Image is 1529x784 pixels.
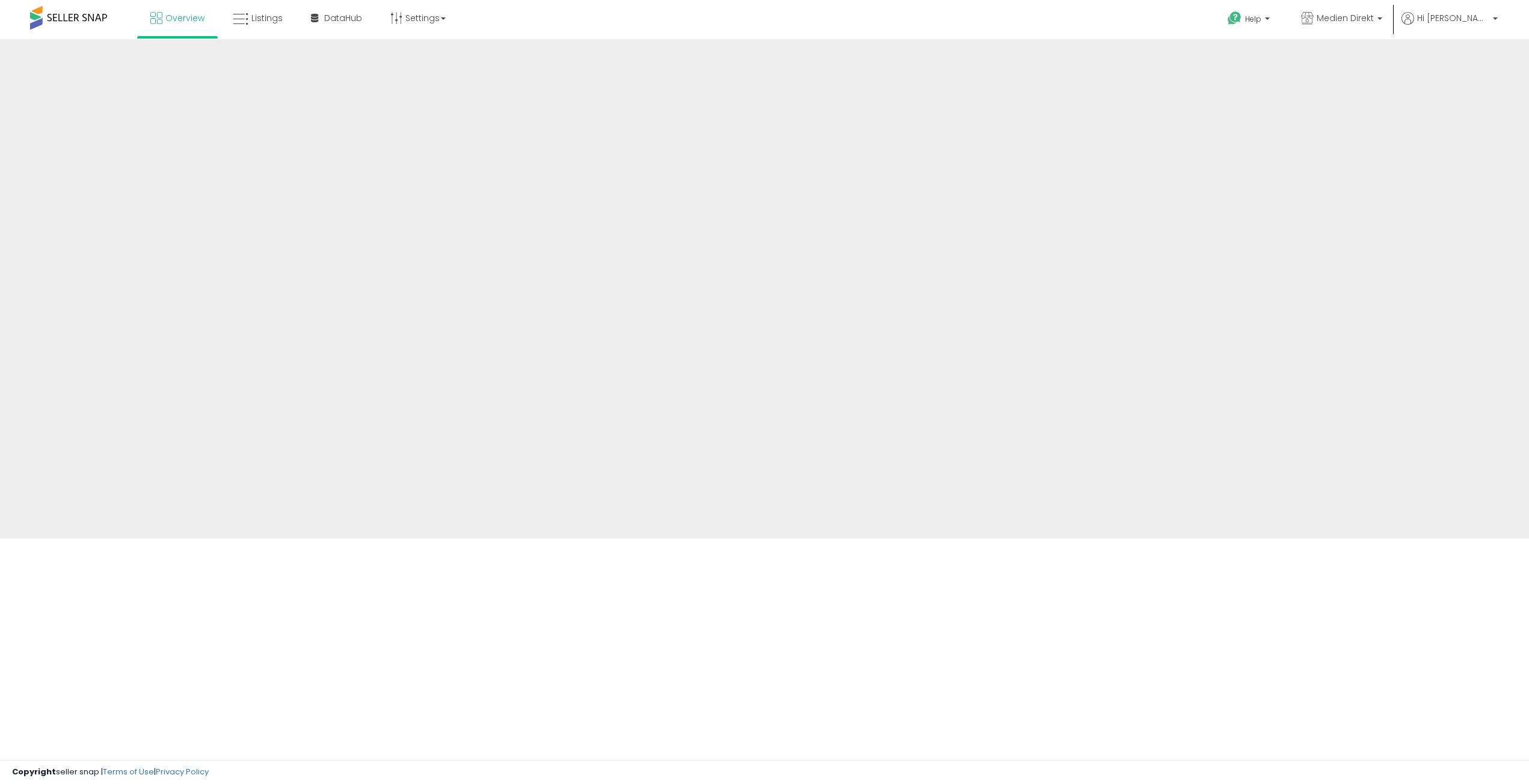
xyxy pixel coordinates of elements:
[324,12,362,24] span: DataHub
[1227,11,1242,26] i: Get Help
[1417,12,1489,24] span: Hi [PERSON_NAME]
[1317,12,1374,24] span: Medien Direkt
[1245,14,1261,24] span: Help
[165,12,205,24] span: Overview
[1218,2,1282,39] a: Help
[1401,12,1498,39] a: Hi [PERSON_NAME]
[251,12,283,24] span: Listings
